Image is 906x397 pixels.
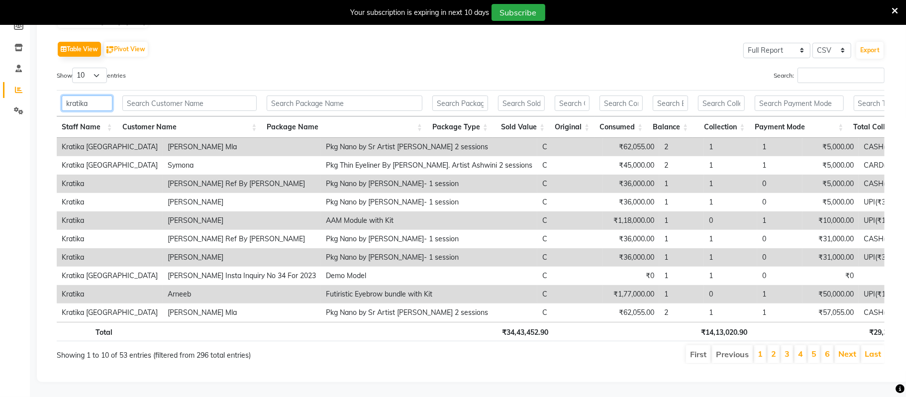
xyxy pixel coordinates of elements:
td: Pkg Nano by [PERSON_NAME]- 1 session [321,230,537,248]
td: Kratika [GEOGRAPHIC_DATA] [57,138,163,156]
label: Show entries [57,68,126,83]
td: ₹5,000.00 [803,193,859,211]
td: Kratika [57,193,163,211]
td: Symona [163,156,321,175]
td: ₹5,000.00 [803,175,859,193]
th: Payment Mode: activate to sort column ascending [750,116,848,138]
input: Search Customer Name [122,96,257,111]
td: ₹62,055.00 [603,138,659,156]
input: Search Staff Name [62,96,112,111]
td: 1 [757,285,803,303]
td: ₹10,000.00 [803,211,859,230]
th: Original: activate to sort column ascending [550,116,595,138]
td: 0 [757,230,803,248]
td: [PERSON_NAME] Mla [163,138,321,156]
input: Search Original [555,96,590,111]
td: C [537,248,603,267]
th: Package Name: activate to sort column ascending [262,116,427,138]
a: Last [865,349,881,359]
td: [PERSON_NAME] [163,193,321,211]
td: 1 [659,267,704,285]
td: ₹36,000.00 [603,175,659,193]
td: C [537,230,603,248]
td: ₹5,000.00 [803,156,859,175]
a: 2 [771,349,776,359]
td: 1 [757,156,803,175]
th: Balance: activate to sort column ascending [648,116,693,138]
td: 1 [659,285,704,303]
td: Pkg Nano by Sr Artist [PERSON_NAME] 2 sessions [321,138,537,156]
td: C [537,285,603,303]
a: 4 [798,349,803,359]
td: [PERSON_NAME] Ref By [PERSON_NAME] [163,230,321,248]
th: Customer Name: activate to sort column ascending [117,116,262,138]
td: ₹62,055.00 [603,303,659,322]
td: 1 [704,156,757,175]
a: 5 [811,349,816,359]
td: 0 [704,211,757,230]
td: C [537,175,603,193]
th: ₹34,43,452.90 [497,322,554,341]
td: [PERSON_NAME] Mla [163,303,321,322]
td: ₹1,18,000.00 [603,211,659,230]
td: 1 [704,267,757,285]
td: [PERSON_NAME] [163,248,321,267]
td: ₹36,000.00 [603,193,659,211]
th: Sold Value: activate to sort column ascending [493,116,550,138]
td: 0 [757,175,803,193]
button: Export [856,42,884,59]
td: 1 [757,303,803,322]
td: ₹1,77,000.00 [603,285,659,303]
input: Search Sold Value [498,96,545,111]
td: C [537,303,603,322]
td: 1 [659,175,704,193]
a: 1 [758,349,763,359]
img: pivot.png [106,46,114,54]
td: 1 [704,248,757,267]
th: Staff Name: activate to sort column ascending [57,116,117,138]
td: ₹36,000.00 [603,248,659,267]
input: Search Package Type [432,96,488,111]
td: ₹45,000.00 [603,156,659,175]
td: 2 [659,138,704,156]
td: 2 [659,303,704,322]
td: 1 [704,175,757,193]
td: Kratika [57,230,163,248]
td: Kratika [57,175,163,193]
td: Kratika [57,211,163,230]
td: 1 [704,303,757,322]
td: C [537,193,603,211]
button: Table View [58,42,101,57]
input: Search Package Name [267,96,422,111]
label: Search: [774,68,885,83]
th: Total [57,322,117,341]
th: ₹14,13,020.90 [696,322,753,341]
td: Pkg Thin Eyeliner By [PERSON_NAME]. Artist Ashwini 2 sessions [321,156,537,175]
a: 6 [825,349,830,359]
td: 0 [704,285,757,303]
td: 1 [757,138,803,156]
td: AAM Module with Kit [321,211,537,230]
td: 1 [704,230,757,248]
td: Pkg Nano by [PERSON_NAME]- 1 session [321,193,537,211]
td: ₹57,055.00 [803,303,859,322]
td: C [537,267,603,285]
th: Consumed: activate to sort column ascending [595,116,648,138]
input: Search Payment Mode [755,96,843,111]
td: Kratika [GEOGRAPHIC_DATA] [57,156,163,175]
td: 0 [757,267,803,285]
th: Collection: activate to sort column ascending [693,116,750,138]
td: 1 [659,193,704,211]
td: Pkg Nano by [PERSON_NAME]- 1 session [321,248,537,267]
td: ₹5,000.00 [803,138,859,156]
select: Showentries [72,68,107,83]
a: 3 [785,349,790,359]
td: C [537,156,603,175]
input: Search: [798,68,885,83]
td: Arneeb [163,285,321,303]
td: Demo Model [321,267,537,285]
td: 1 [659,230,704,248]
td: 1 [659,211,704,230]
td: 1 [704,138,757,156]
td: ₹36,000.00 [603,230,659,248]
